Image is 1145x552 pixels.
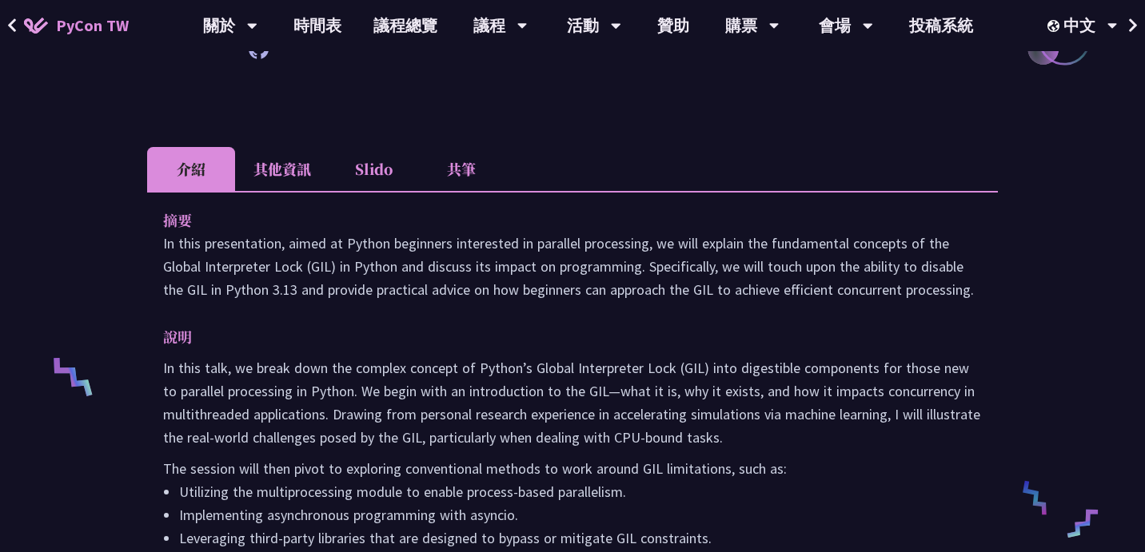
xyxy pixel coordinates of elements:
p: 說明 [163,325,950,348]
li: Implementing asynchronous programming with asyncio. [179,503,982,526]
li: Slido [329,147,417,191]
span: PyCon TW [56,14,129,38]
img: Home icon of PyCon TW 2025 [24,18,48,34]
li: 其他資訊 [235,147,329,191]
li: 共筆 [417,147,505,191]
p: In this presentation, aimed at Python beginners interested in parallel processing, we will explai... [163,232,982,301]
li: Utilizing the multiprocessing module to enable process-based parallelism. [179,480,982,503]
li: Leveraging third-party libraries that are designed to bypass or mitigate GIL constraints. [179,526,982,550]
a: PyCon TW [8,6,145,46]
p: In this talk, we break down the complex concept of Python’s Global Interpreter Lock (GIL) into di... [163,356,982,449]
p: 摘要 [163,208,950,232]
img: Locale Icon [1047,20,1063,32]
li: 介紹 [147,147,235,191]
p: The session will then pivot to exploring conventional methods to work around GIL limitations, suc... [163,457,982,480]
